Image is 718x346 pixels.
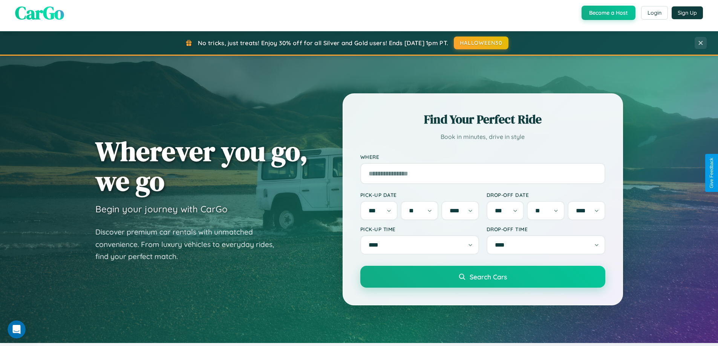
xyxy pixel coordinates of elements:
iframe: Intercom live chat [8,320,26,338]
p: Discover premium car rentals with unmatched convenience. From luxury vehicles to everyday rides, ... [95,226,284,263]
label: Drop-off Time [487,226,605,232]
h3: Begin your journey with CarGo [95,203,228,215]
button: Sign Up [672,6,703,19]
h2: Find Your Perfect Ride [360,111,605,128]
span: No tricks, just treats! Enjoy 30% off for all Silver and Gold users! Ends [DATE] 1pm PT. [198,39,448,47]
p: Book in minutes, drive in style [360,131,605,142]
button: Login [641,6,668,20]
span: CarGo [15,0,64,25]
label: Drop-off Date [487,192,605,198]
span: Search Cars [470,273,507,281]
button: Become a Host [582,6,635,20]
label: Pick-up Date [360,192,479,198]
div: Give Feedback [709,158,714,188]
button: Search Cars [360,266,605,288]
h1: Wherever you go, we go [95,136,308,196]
label: Where [360,154,605,160]
label: Pick-up Time [360,226,479,232]
button: HALLOWEEN30 [454,37,508,49]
